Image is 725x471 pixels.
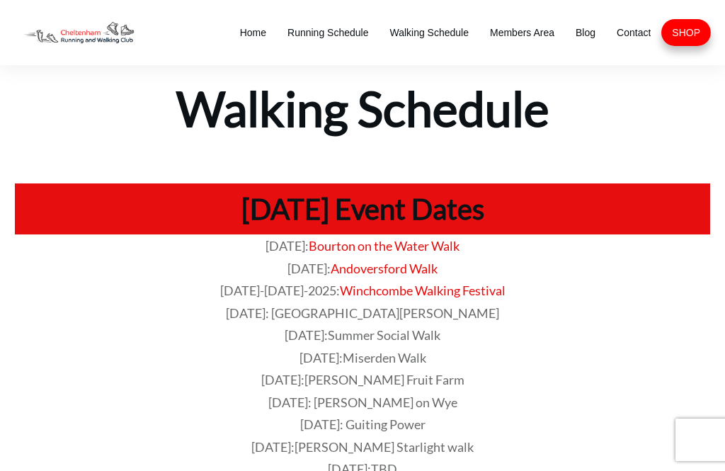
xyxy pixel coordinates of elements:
[328,327,440,343] span: Summer Social Walk
[617,23,651,42] a: Contact
[268,395,457,410] span: [DATE]: [PERSON_NAME] on Wye
[287,261,331,276] span: [DATE]:
[672,23,700,42] a: SHOP
[295,439,474,455] span: [PERSON_NAME] Starlight walk
[299,350,426,365] span: [DATE]:
[251,439,474,455] span: [DATE]:
[266,238,309,254] span: [DATE]:
[576,23,595,42] a: Blog
[22,191,703,227] h1: [DATE] Event Dates
[261,372,464,387] span: [DATE]:
[240,23,266,42] a: Home
[220,283,340,298] span: [DATE]-[DATE]-2025:
[14,14,143,51] img: Decathlon
[285,327,440,343] span: [DATE]:
[331,261,438,276] a: Andoversford Walk
[389,23,469,42] a: Walking Schedule
[490,23,554,42] a: Members Area
[309,238,459,254] a: Bourton on the Water Walk
[226,305,499,321] span: [DATE]: [GEOGRAPHIC_DATA][PERSON_NAME]
[300,416,426,432] span: [DATE]: Guiting Power
[1,67,724,140] h1: Walking Schedule
[304,372,464,387] span: [PERSON_NAME] Fruit Farm
[287,23,368,42] a: Running Schedule
[340,283,506,298] a: Winchcombe Walking Festival
[343,350,426,365] span: Miserden Walk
